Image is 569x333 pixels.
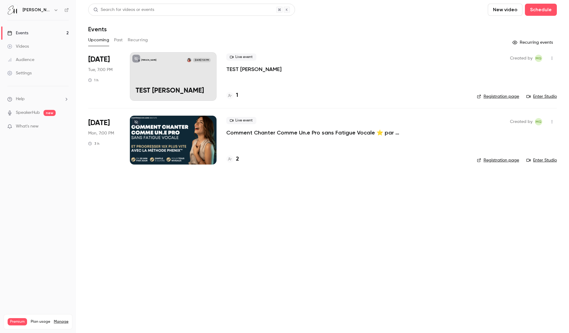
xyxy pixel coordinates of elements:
h6: [PERSON_NAME] [23,7,51,13]
span: Marco Gomes [535,55,542,62]
a: Comment Chanter Comme Un.e Pro sans Fatigue Vocale ⭐️ par [PERSON_NAME] [226,129,409,136]
div: Settings [7,70,32,76]
div: Search for videos or events [93,7,154,13]
button: Upcoming [88,35,109,45]
button: Past [114,35,123,45]
img: Elena Hurstel [8,5,17,15]
span: Help [16,96,25,102]
span: Marco Gomes [535,118,542,125]
div: Audience [7,57,34,63]
button: New video [488,4,522,16]
span: [DATE] [88,118,110,128]
a: 1 [226,91,238,100]
a: SpeakerHub [16,110,40,116]
h1: Events [88,25,107,33]
div: 1 h [88,78,99,83]
h4: 1 [236,91,238,100]
span: [DATE] [88,55,110,64]
a: Manage [54,319,68,324]
span: Premium [8,318,27,325]
button: Recurring events [510,38,557,47]
div: Videos [7,43,29,49]
a: Enter Studio [526,157,557,163]
p: [PERSON_NAME] [141,59,156,62]
span: Plan usage [31,319,50,324]
span: Live event [226,117,256,124]
a: Registration page [477,157,519,163]
span: Mon, 7:00 PM [88,130,114,136]
a: 2 [226,155,239,163]
span: MG [536,55,542,62]
img: Elena Hurstel [187,58,191,62]
button: Recurring [128,35,148,45]
div: Oct 13 Mon, 7:00 PM (Europe/Tirane) [88,116,120,164]
button: Schedule [525,4,557,16]
a: Registration page [477,93,519,100]
a: TEST [PERSON_NAME] [226,66,282,73]
span: Tue, 7:00 PM [88,67,113,73]
span: Created by [510,55,533,62]
span: Created by [510,118,533,125]
a: TEST ALICE - WLO[PERSON_NAME]Elena Hurstel[DATE] 7:00 PMTEST [PERSON_NAME] [130,52,217,101]
span: Live event [226,53,256,61]
span: [DATE] 7:00 PM [193,58,210,62]
div: Events [7,30,28,36]
a: Enter Studio [526,93,557,100]
div: Oct 7 Tue, 7:00 PM (Europe/Tirane) [88,52,120,101]
span: What's new [16,123,39,130]
p: TEST [PERSON_NAME] [136,87,211,95]
li: help-dropdown-opener [7,96,69,102]
div: 3 h [88,141,99,146]
span: MG [536,118,542,125]
span: new [43,110,56,116]
h4: 2 [236,155,239,163]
